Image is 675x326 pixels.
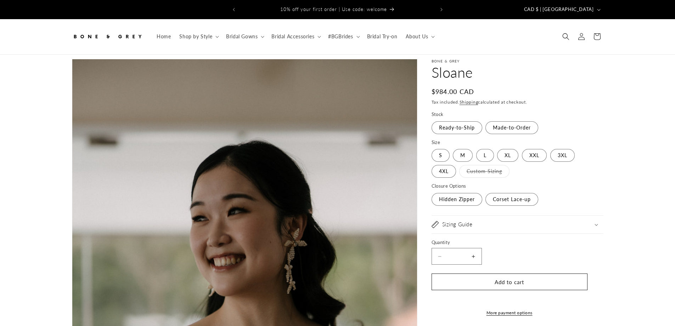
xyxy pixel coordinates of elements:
[432,149,450,162] label: S
[442,221,473,228] h2: Sizing Guide
[432,239,587,246] label: Quantity
[460,99,478,105] a: Shipping
[226,3,242,16] button: Previous announcement
[367,33,398,40] span: Bridal Try-on
[432,59,603,63] p: Bone & Grey
[453,149,473,162] label: M
[459,165,510,178] label: Custom Sizing
[69,26,145,47] a: Bone and Grey Bridal
[271,33,314,40] span: Bridal Accessories
[432,165,456,178] label: 4XL
[179,33,212,40] span: Shop by Style
[432,273,587,290] button: Add to cart
[476,149,494,162] label: L
[280,6,387,12] span: 10% off your first order | Use code: welcome
[432,216,603,233] summary: Sizing Guide
[432,99,603,106] div: Tax included. calculated at checkout.
[558,29,574,44] summary: Search
[175,29,222,44] summary: Shop by Style
[432,63,603,82] h1: Sloane
[401,29,438,44] summary: About Us
[432,121,482,134] label: Ready-to-Ship
[432,111,444,118] legend: Stock
[432,183,467,190] legend: Closure Options
[520,3,603,16] button: CAD $ | [GEOGRAPHIC_DATA]
[432,87,474,96] span: $984.00 CAD
[524,6,594,13] span: CAD $ | [GEOGRAPHIC_DATA]
[522,149,547,162] label: XXL
[363,29,402,44] a: Bridal Try-on
[222,29,267,44] summary: Bridal Gowns
[226,33,258,40] span: Bridal Gowns
[432,310,587,316] a: More payment options
[497,149,518,162] label: XL
[406,33,428,40] span: About Us
[550,149,575,162] label: 3XL
[432,139,441,146] legend: Size
[152,29,175,44] a: Home
[267,29,324,44] summary: Bridal Accessories
[434,3,449,16] button: Next announcement
[324,29,362,44] summary: #BGBrides
[72,29,143,44] img: Bone and Grey Bridal
[432,193,482,206] label: Hidden Zipper
[485,193,538,206] label: Corset Lace-up
[485,121,538,134] label: Made-to-Order
[328,33,353,40] span: #BGBrides
[157,33,171,40] span: Home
